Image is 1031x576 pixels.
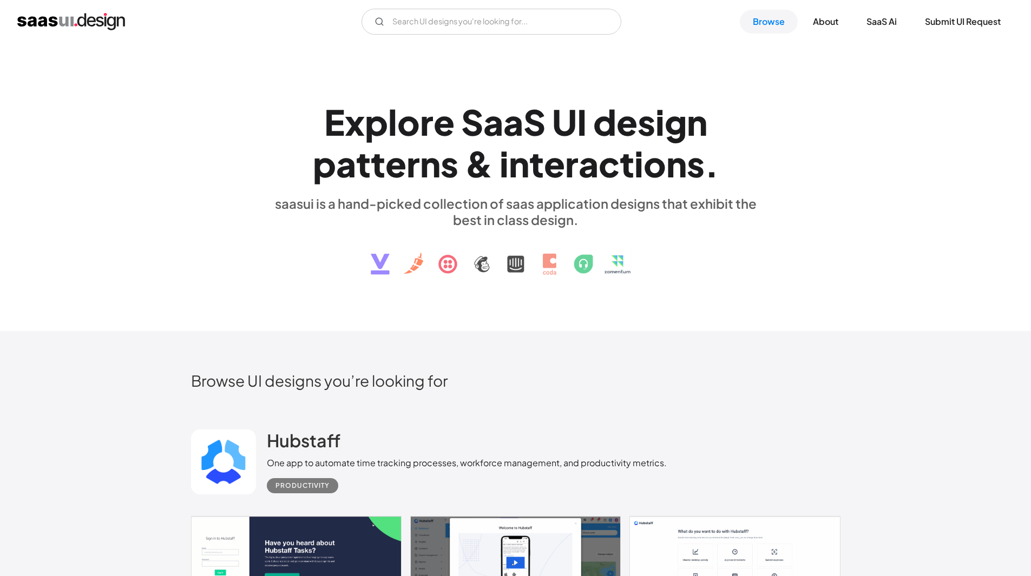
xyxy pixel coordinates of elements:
div: l [388,101,397,143]
div: p [313,143,336,184]
div: s [687,143,705,184]
a: Browse [740,10,798,34]
div: . [705,143,719,184]
div: U [552,101,577,143]
div: E [324,101,345,143]
div: r [420,101,434,143]
div: t [371,143,385,184]
form: Email Form [362,9,621,35]
div: a [483,101,503,143]
div: e [544,143,565,184]
div: t [620,143,634,184]
a: Hubstaff [267,429,340,456]
div: Productivity [275,479,330,492]
div: i [655,101,665,143]
h1: Explore SaaS UI design patterns & interactions. [267,101,765,184]
div: g [665,101,687,143]
div: i [500,143,509,184]
div: S [523,101,546,143]
a: home [17,13,125,30]
div: e [616,101,638,143]
div: a [579,143,599,184]
a: About [800,10,851,34]
div: a [336,143,356,184]
div: x [345,101,365,143]
div: & [465,143,493,184]
div: n [687,101,707,143]
div: I [577,101,587,143]
h2: Browse UI designs you’re looking for [191,371,840,390]
img: text, icon, saas logo [352,228,680,284]
div: s [638,101,655,143]
div: r [565,143,579,184]
div: e [434,101,455,143]
div: t [529,143,544,184]
div: c [599,143,620,184]
h2: Hubstaff [267,429,340,451]
a: SaaS Ai [853,10,910,34]
div: n [420,143,441,184]
div: n [509,143,529,184]
input: Search UI designs you're looking for... [362,9,621,35]
div: n [666,143,687,184]
div: d [593,101,616,143]
div: S [461,101,483,143]
div: s [441,143,458,184]
div: saasui is a hand-picked collection of saas application designs that exhibit the best in class des... [267,195,765,228]
div: t [356,143,371,184]
div: i [634,143,643,184]
div: a [503,101,523,143]
a: Submit UI Request [912,10,1014,34]
div: o [397,101,420,143]
div: r [406,143,420,184]
div: e [385,143,406,184]
div: One app to automate time tracking processes, workforce management, and productivity metrics. [267,456,667,469]
div: p [365,101,388,143]
div: o [643,143,666,184]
